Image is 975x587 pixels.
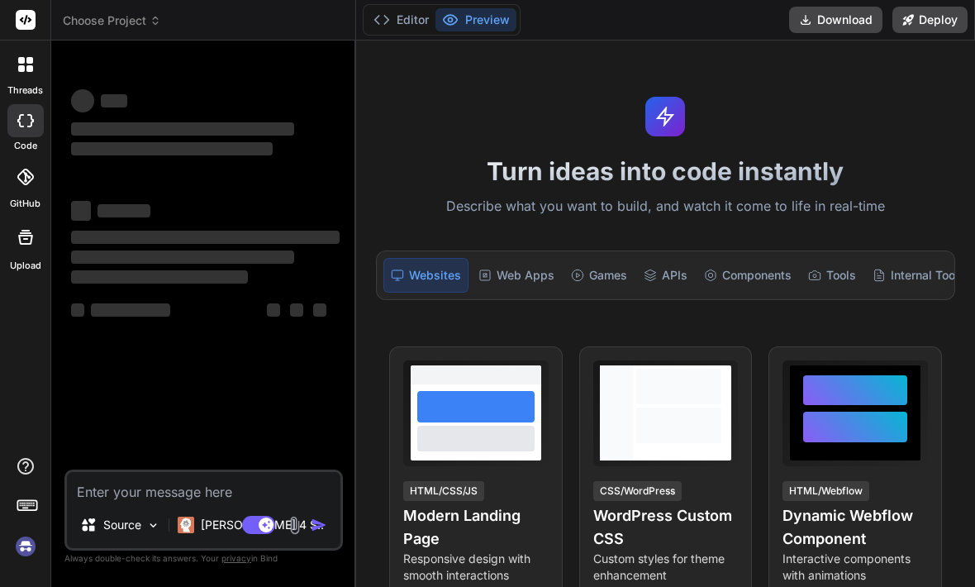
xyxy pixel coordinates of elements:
h4: Dynamic Webflow Component [782,504,928,551]
span: ‌ [290,303,303,317]
button: Editor [367,8,435,31]
span: ‌ [91,303,170,317]
span: ‌ [71,201,91,221]
div: Tools [801,258,863,293]
div: HTML/Webflow [782,481,869,501]
img: attachment [285,516,304,535]
p: Responsive design with smooth interactions [403,551,549,584]
p: Describe what you want to build, and watch it come to life in real-time [366,196,965,217]
label: threads [7,84,43,98]
span: ‌ [71,270,248,284]
span: ‌ [71,142,273,155]
label: Upload [10,259,41,273]
h4: WordPress Custom CSS [593,504,739,551]
div: Internal Tools [866,258,972,293]
span: ‌ [101,94,127,107]
p: [PERSON_NAME] 4 S.. [201,517,324,533]
span: ‌ [97,204,150,217]
button: Preview [435,8,516,31]
p: Custom styles for theme enhancement [593,551,739,584]
div: CSS/WordPress [593,481,682,501]
div: HTML/CSS/JS [403,481,484,501]
h1: Turn ideas into code instantly [366,156,965,186]
div: APIs [637,258,694,293]
button: Deploy [892,7,968,33]
button: Download [789,7,882,33]
label: code [14,139,37,153]
span: ‌ [71,251,294,264]
span: ‌ [313,303,326,317]
div: Websites [383,258,468,293]
span: Choose Project [63,12,161,29]
span: ‌ [71,303,84,317]
img: signin [12,532,40,561]
p: Source [103,517,141,533]
label: GitHub [10,197,40,211]
p: Always double-check its answers. Your in Bind [64,551,343,566]
img: Claude 4 Sonnet [178,517,194,533]
span: ‌ [71,231,340,244]
img: Pick Models [146,518,160,532]
div: Components [697,258,798,293]
div: Games [564,258,634,293]
span: ‌ [71,122,294,136]
div: Web Apps [472,258,561,293]
p: Interactive components with animations [782,551,928,584]
img: icon [311,517,327,533]
span: ‌ [267,303,280,317]
h4: Modern Landing Page [403,504,549,551]
span: privacy [221,553,251,563]
span: ‌ [71,89,94,112]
